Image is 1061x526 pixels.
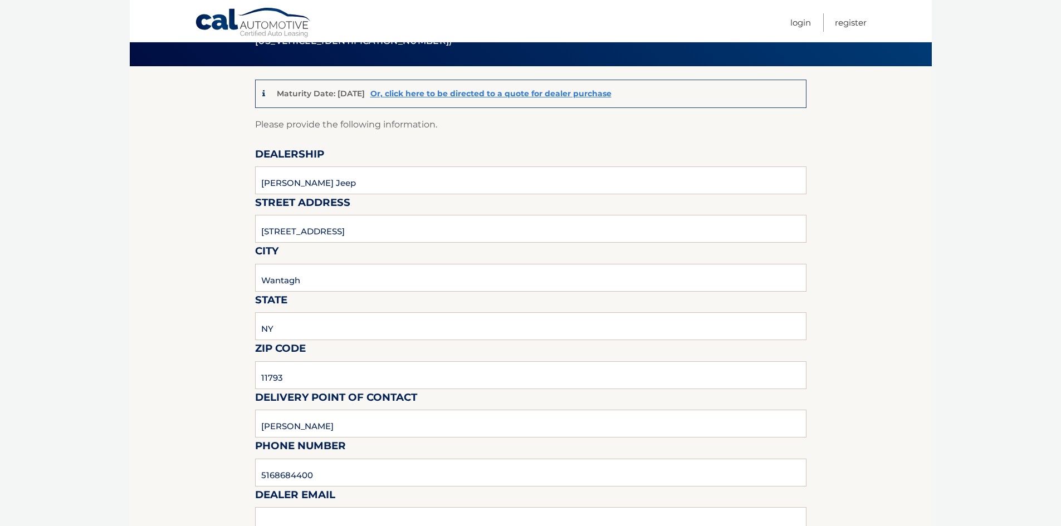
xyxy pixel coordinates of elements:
[255,486,335,507] label: Dealer Email
[255,243,278,263] label: City
[370,89,612,99] a: Or, click here to be directed to a quote for dealer purchase
[835,13,867,32] a: Register
[255,437,346,458] label: Phone Number
[255,292,287,312] label: State
[255,117,806,132] p: Please provide the following information.
[195,7,312,40] a: Cal Automotive
[255,389,417,410] label: Delivery Point of Contact
[255,146,324,166] label: Dealership
[790,13,811,32] a: Login
[255,340,306,361] label: Zip Code
[255,194,350,215] label: Street Address
[277,89,365,99] p: Maturity Date: [DATE]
